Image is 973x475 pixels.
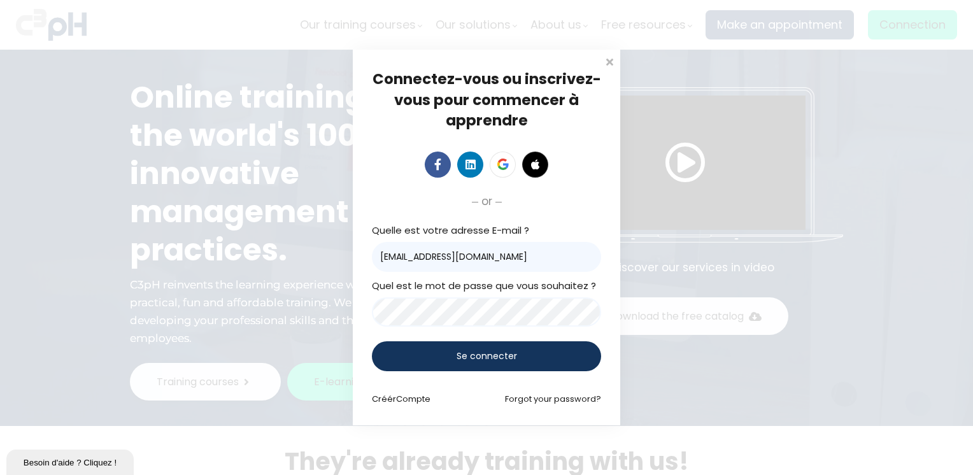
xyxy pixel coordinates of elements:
span: Compte [396,393,430,405]
input: E-mail ? [372,242,601,272]
a: CréérCompte [372,393,430,405]
a: Forgot your password? [505,393,601,405]
span: or [481,192,492,210]
span: Se connecter [457,350,517,363]
iframe: chat widget [6,447,136,475]
span: Connectez-vous ou inscrivez-vous pour commencer à apprendre [373,69,601,130]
